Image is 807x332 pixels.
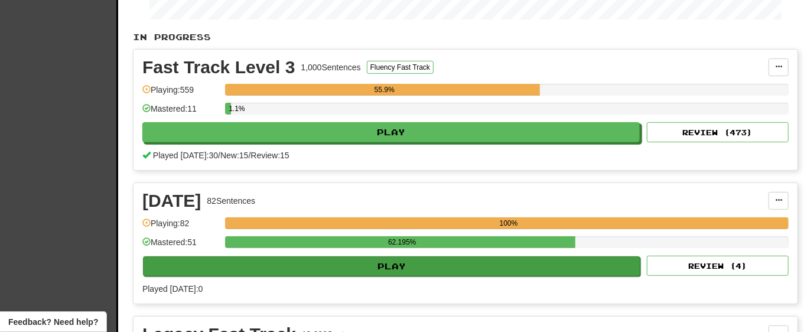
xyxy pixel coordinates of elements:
span: / [249,151,251,160]
div: Playing: 82 [142,217,219,237]
button: Fluency Fast Track [367,61,434,74]
span: Played [DATE]: 0 [142,284,203,294]
div: 100% [229,217,789,229]
span: Open feedback widget [8,316,98,328]
div: Mastered: 11 [142,103,219,122]
div: 62.195% [229,236,575,248]
span: / [218,151,220,160]
div: 1,000 Sentences [301,61,361,73]
p: In Progress [133,31,798,43]
div: [DATE] [142,192,201,210]
button: Play [143,256,640,276]
button: Review (4) [647,256,789,276]
div: Mastered: 51 [142,236,219,256]
button: Review (473) [647,122,789,142]
div: 82 Sentences [207,195,255,207]
span: Played [DATE]: 30 [153,151,218,160]
div: Fast Track Level 3 [142,58,295,76]
div: 55.9% [229,84,540,96]
div: 1.1% [229,103,231,115]
div: Playing: 559 [142,84,219,103]
span: New: 15 [220,151,248,160]
button: Play [142,122,640,142]
span: Review: 15 [250,151,289,160]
